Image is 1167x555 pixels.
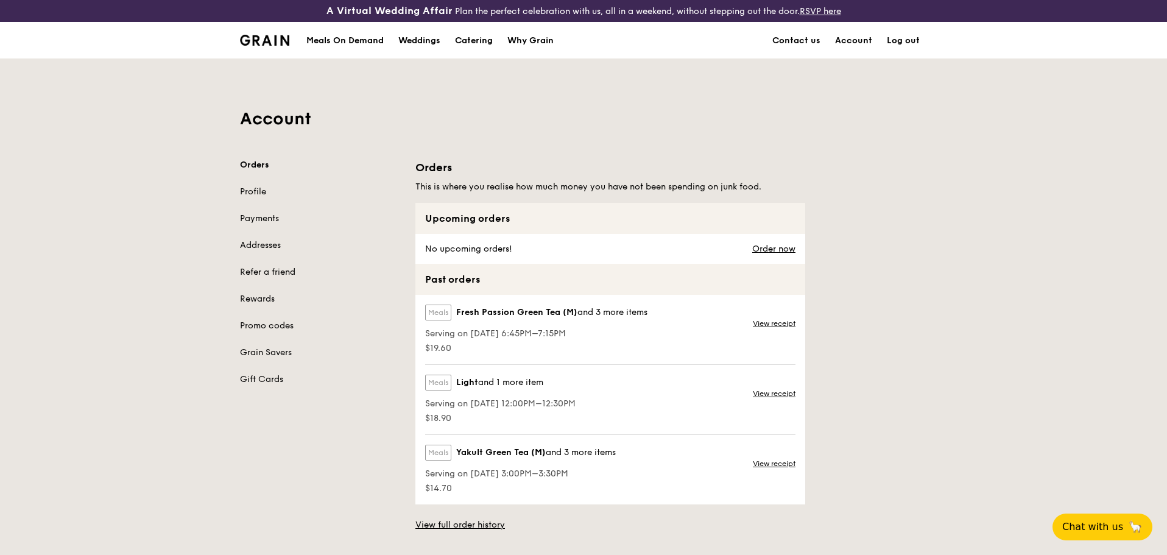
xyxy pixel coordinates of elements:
button: Chat with us🦙 [1052,514,1152,540]
label: Meals [425,445,451,461]
span: $19.60 [425,342,647,355]
span: and 3 more items [546,447,616,458]
a: Rewards [240,293,401,305]
a: Refer a friend [240,266,401,278]
span: 🦙 [1128,520,1143,534]
div: Past orders [415,264,805,295]
span: and 3 more items [577,307,647,317]
a: Why Grain [500,23,561,59]
div: Plan the perfect celebration with us, all in a weekend, without stepping out the door. [233,5,934,17]
a: View receipt [753,459,795,468]
div: Weddings [398,23,440,59]
span: Yakult Green Tea (M) [456,447,546,459]
a: Addresses [240,239,401,252]
a: Grain Savers [240,347,401,359]
span: $18.90 [425,412,576,425]
a: View full order history [415,519,505,531]
a: View receipt [753,389,795,398]
div: Catering [455,23,493,59]
h1: Account [240,108,927,130]
span: Serving on [DATE] 3:00PM–3:30PM [425,468,616,480]
a: Profile [240,186,401,198]
span: Fresh Passion Green Tea (M) [456,306,577,319]
a: Gift Cards [240,373,401,386]
h5: This is where you realise how much money you have not been spending on junk food. [415,181,805,193]
h1: Orders [415,159,805,176]
a: Weddings [391,23,448,59]
span: Serving on [DATE] 12:00PM–12:30PM [425,398,576,410]
a: RSVP here [800,6,841,16]
label: Meals [425,375,451,391]
div: Why Grain [507,23,554,59]
span: Light [456,376,478,389]
a: Order now [752,244,795,254]
a: Orders [240,159,401,171]
span: $14.70 [425,483,616,495]
a: Promo codes [240,320,401,332]
div: Upcoming orders [415,203,805,234]
div: Meals On Demand [306,23,384,59]
a: Contact us [765,23,828,59]
a: Catering [448,23,500,59]
span: Serving on [DATE] 6:45PM–7:15PM [425,328,647,340]
a: Payments [240,213,401,225]
a: Account [828,23,880,59]
h3: A Virtual Wedding Affair [326,5,453,17]
img: Grain [240,35,289,46]
a: Log out [880,23,927,59]
span: Chat with us [1062,520,1123,534]
label: Meals [425,305,451,320]
span: and 1 more item [478,377,543,387]
div: No upcoming orders! [415,234,520,264]
a: GrainGrain [240,21,289,58]
a: View receipt [753,319,795,328]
